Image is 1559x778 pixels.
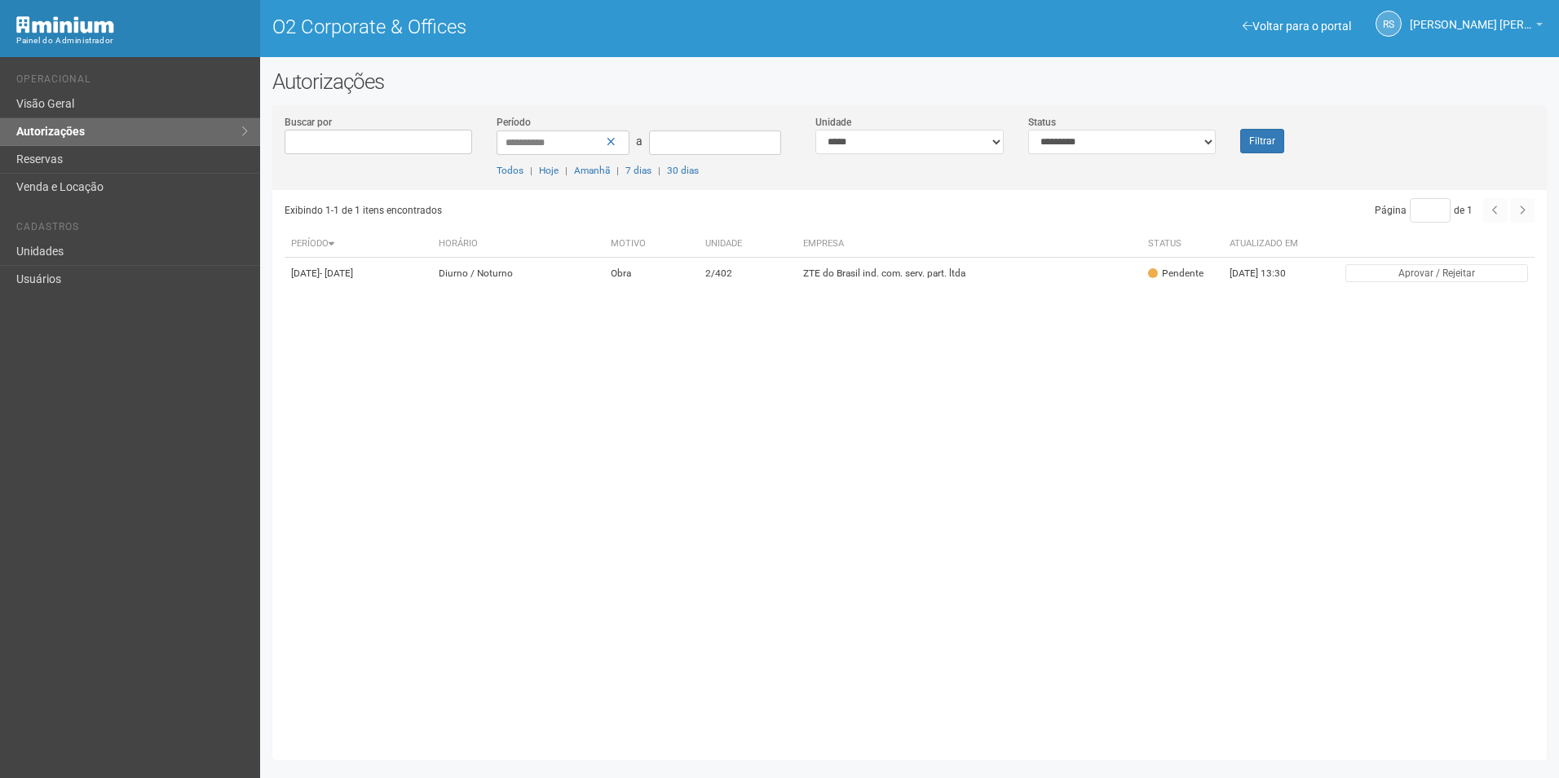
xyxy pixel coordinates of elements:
[285,198,904,223] div: Exibindo 1-1 de 1 itens encontrados
[797,231,1142,258] th: Empresa
[16,33,248,48] div: Painel do Administrador
[1223,258,1313,290] td: [DATE] 13:30
[658,165,660,176] span: |
[320,267,353,279] span: - [DATE]
[574,165,610,176] a: Amanhã
[1028,115,1056,130] label: Status
[16,16,114,33] img: Minium
[497,165,523,176] a: Todos
[539,165,559,176] a: Hoje
[530,165,532,176] span: |
[272,69,1547,94] h2: Autorizações
[699,231,797,258] th: Unidade
[1148,267,1203,281] div: Pendente
[1375,205,1473,216] span: Página de 1
[1345,264,1528,282] button: Aprovar / Rejeitar
[1223,231,1313,258] th: Atualizado em
[432,258,604,290] td: Diurno / Noturno
[636,135,643,148] span: a
[616,165,619,176] span: |
[667,165,699,176] a: 30 dias
[565,165,568,176] span: |
[1240,129,1284,153] button: Filtrar
[699,258,797,290] td: 2/402
[815,115,851,130] label: Unidade
[285,115,332,130] label: Buscar por
[797,258,1142,290] td: ZTE do Brasil ind. com. serv. part. ltda
[285,231,432,258] th: Período
[432,231,604,258] th: Horário
[285,258,432,290] td: [DATE]
[497,115,531,130] label: Período
[625,165,651,176] a: 7 dias
[272,16,898,38] h1: O2 Corporate & Offices
[604,258,699,290] td: Obra
[1376,11,1402,37] a: RS
[16,73,248,91] li: Operacional
[1142,231,1223,258] th: Status
[1410,20,1543,33] a: [PERSON_NAME] [PERSON_NAME]
[16,221,248,238] li: Cadastros
[1410,2,1532,31] span: Rayssa Soares Ribeiro
[1243,20,1351,33] a: Voltar para o portal
[604,231,699,258] th: Motivo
